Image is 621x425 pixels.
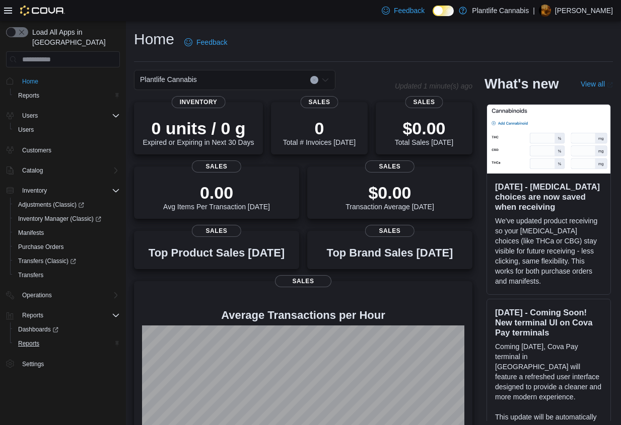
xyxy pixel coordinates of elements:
a: View allExternal link [581,80,613,88]
span: Adjustments (Classic) [14,199,120,211]
span: Dark Mode [433,16,433,17]
h3: Top Product Sales [DATE] [149,247,285,259]
p: Coming [DATE], Cova Pay terminal in [GEOGRAPHIC_DATA] will feature a refreshed user interface des... [495,342,602,402]
a: Users [14,124,38,136]
span: Purchase Orders [18,243,64,251]
span: Load All Apps in [GEOGRAPHIC_DATA] [28,27,120,47]
span: Users [18,126,34,134]
span: Operations [22,291,52,299]
a: Settings [18,358,48,370]
p: Updated 1 minute(s) ago [395,82,472,90]
a: Adjustments (Classic) [10,198,124,212]
p: $0.00 [346,183,434,203]
span: Dashboards [18,325,58,333]
button: Catalog [18,164,47,177]
input: Dark Mode [433,6,454,16]
a: Home [18,75,42,88]
span: Adjustments (Classic) [18,201,84,209]
a: Reports [14,90,43,102]
button: Transfers [10,268,124,282]
a: Transfers [14,269,47,281]
span: Catalog [18,164,120,177]
button: Clear input [310,76,318,84]
h3: [DATE] - [MEDICAL_DATA] choices are now saved when receiving [495,182,602,212]
h4: Average Transactions per Hour [142,309,464,321]
button: Reports [10,89,124,103]
p: | [533,5,535,17]
span: Manifests [14,227,120,239]
button: Operations [2,288,124,302]
p: 0.00 [163,183,270,203]
span: Users [22,112,38,120]
span: Reports [22,311,43,319]
div: Expired or Expiring in Next 30 Days [143,118,254,146]
button: Manifests [10,226,124,240]
span: Users [18,110,120,122]
span: Settings [18,358,120,370]
a: Feedback [378,1,429,21]
a: Manifests [14,227,48,239]
span: Customers [18,144,120,156]
a: Transfers (Classic) [10,254,124,268]
span: Feedback [394,6,425,16]
button: Reports [2,308,124,322]
span: Inventory [172,96,226,108]
span: Home [18,74,120,87]
img: Cova [20,6,65,16]
span: Purchase Orders [14,241,120,253]
div: Transaction Average [DATE] [346,183,434,211]
button: Customers [2,143,124,157]
span: Manifests [18,229,44,237]
span: Sales [275,275,331,287]
a: Reports [14,337,43,350]
h1: Home [134,29,174,49]
button: Purchase Orders [10,240,124,254]
a: Adjustments (Classic) [14,199,88,211]
a: Dashboards [10,322,124,336]
button: Users [2,109,124,123]
span: Settings [22,360,44,368]
a: Purchase Orders [14,241,68,253]
p: Plantlife Cannabis [472,5,529,17]
span: Sales [365,225,415,237]
span: Customers [22,146,51,154]
span: Inventory [18,185,120,197]
span: Sales [301,96,338,108]
button: Inventory [2,184,124,198]
span: Operations [18,289,120,301]
a: Inventory Manager (Classic) [14,213,105,225]
p: [PERSON_NAME] [555,5,613,17]
span: Feedback [196,37,227,47]
button: Inventory [18,185,51,197]
span: Sales [365,160,415,173]
span: Sales [192,225,241,237]
button: Open list of options [321,76,329,84]
button: Catalog [2,163,124,178]
button: Users [18,110,42,122]
div: Total # Invoices [DATE] [283,118,356,146]
a: Customers [18,144,55,156]
span: Sales [405,96,443,108]
span: Reports [18,92,39,100]
button: Operations [18,289,56,301]
a: Inventory Manager (Classic) [10,212,124,226]
div: Jericho Larson [539,5,551,17]
button: Home [2,73,124,88]
span: Users [14,124,120,136]
span: Dashboards [14,323,120,335]
span: Home [22,77,38,86]
p: We've updated product receiving so your [MEDICAL_DATA] choices (like THCa or CBG) stay visible fo... [495,216,602,286]
span: Catalog [22,166,43,175]
span: Inventory [22,187,47,195]
p: 0 [283,118,356,138]
a: Feedback [180,32,231,52]
svg: External link [607,82,613,88]
h3: [DATE] - Coming Soon! New terminal UI on Cova Pay terminals [495,307,602,337]
button: Reports [18,309,47,321]
span: Plantlife Cannabis [140,73,197,86]
span: Sales [192,160,241,173]
span: Reports [18,309,120,321]
div: Total Sales [DATE] [395,118,453,146]
h2: What's new [485,76,559,92]
button: Reports [10,336,124,351]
